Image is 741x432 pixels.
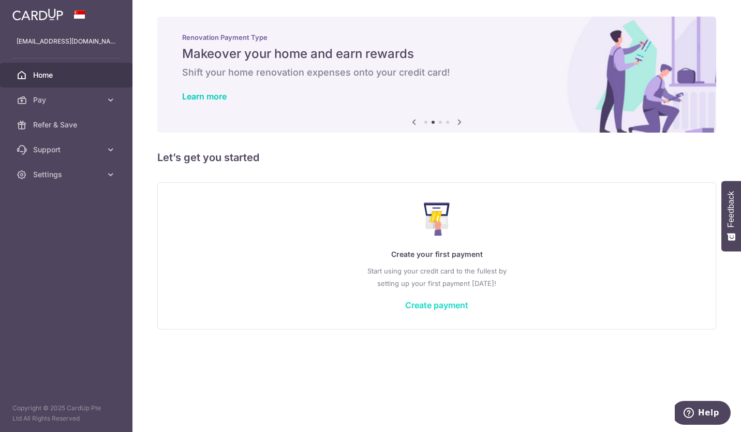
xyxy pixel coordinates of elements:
p: [EMAIL_ADDRESS][DOMAIN_NAME] [17,36,116,47]
span: Home [33,70,101,80]
span: Support [33,145,101,155]
a: Learn more [182,91,227,102]
span: Pay [33,95,101,105]
span: Feedback [727,191,736,227]
span: Refer & Save [33,120,101,130]
p: Renovation Payment Type [182,33,691,41]
h5: Makeover your home and earn rewards [182,46,691,62]
h5: Let’s get you started [157,149,716,166]
a: Create payment [405,300,468,310]
img: Renovation banner [157,17,716,133]
img: Make Payment [424,203,450,236]
span: Settings [33,169,101,180]
p: Start using your credit card to the fullest by setting up your first payment [DATE]! [179,265,695,290]
h6: Shift your home renovation expenses onto your credit card! [182,66,691,79]
iframe: Opens a widget where you can find more information [675,401,731,427]
img: CardUp [12,8,63,21]
p: Create your first payment [179,248,695,261]
button: Feedback - Show survey [721,181,741,251]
